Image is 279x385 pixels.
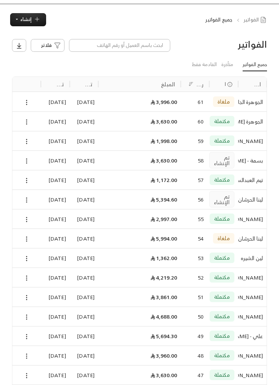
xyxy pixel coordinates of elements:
[214,352,230,358] span: مكتملة
[186,80,195,89] button: Sort
[73,229,94,248] div: [DATE]
[102,268,177,287] div: 4,219.20
[102,190,177,209] div: 5,394.60
[242,209,263,229] div: [PERSON_NAME]
[45,170,66,189] div: [DATE]
[73,287,94,307] div: [DATE]
[186,209,204,229] div: 55
[102,92,177,111] div: 3,996.00
[31,39,64,52] button: فلاتر
[242,268,263,287] div: [PERSON_NAME] - جوان [DATE]
[45,209,66,229] div: [DATE]
[73,190,94,209] div: [DATE]
[214,255,230,260] span: مكتملة
[10,13,46,26] button: إنشاء
[186,365,204,385] div: 47
[208,38,267,50] h3: الفواتير
[186,151,204,170] div: 58
[242,151,263,170] div: بسمة - [PERSON_NAME][DATE]
[45,307,66,326] div: [DATE]
[217,99,230,104] span: ملغاة
[242,248,263,268] div: لين الشيره
[102,112,177,131] div: 3,630.00
[186,131,204,150] div: 59
[85,80,93,89] div: تاريخ الإنشاء
[186,190,204,209] div: 56
[45,131,66,150] div: [DATE]
[186,346,204,365] div: 48
[73,112,94,131] div: [DATE]
[242,112,263,131] div: الجوهرة [PERSON_NAME]
[73,346,94,365] div: [DATE]
[242,131,263,150] div: [PERSON_NAME]
[102,151,177,170] div: 3,630.00
[244,16,269,24] a: الفواتير
[73,365,94,385] div: [DATE]
[73,92,94,111] div: [DATE]
[214,294,230,299] span: مكتملة
[102,131,177,150] div: 1,998.00
[217,235,230,241] span: ملغاة
[45,92,66,111] div: [DATE]
[214,138,230,143] span: مكتملة
[41,42,52,49] span: فلاتر
[69,39,170,52] input: ابحث باسم العميل أو رقم الهاتف
[45,268,66,287] div: [DATE]
[214,216,230,221] span: مكتملة
[186,287,204,307] div: 51
[242,365,263,385] div: [PERSON_NAME]
[214,313,230,319] span: مكتملة
[221,59,233,71] a: متأخرة
[45,190,66,209] div: [DATE]
[242,346,263,365] div: [PERSON_NAME]
[102,209,177,229] div: 2,997.00
[102,307,177,326] div: 4,688.00
[102,365,177,385] div: 3,630.00
[45,112,66,131] div: [DATE]
[214,177,230,182] span: مكتملة
[73,307,94,326] div: [DATE]
[73,326,94,346] div: [DATE]
[73,248,94,268] div: [DATE]
[45,248,66,268] div: [DATE]
[186,229,204,248] div: 54
[20,15,31,24] span: إنشاء
[242,307,263,326] div: [PERSON_NAME]
[73,131,94,150] div: [DATE]
[202,16,272,24] nav: breadcrumb
[205,16,232,24] p: جميع الفواتير
[73,151,94,170] div: [DATE]
[102,287,177,307] div: 3,861.00
[186,307,204,326] div: 50
[214,333,230,338] span: مكتملة
[56,80,64,89] div: تاريخ التحديث
[186,170,204,189] div: 57
[45,326,66,346] div: [DATE]
[45,287,66,307] div: [DATE]
[186,92,204,111] div: 61
[242,190,263,209] div: لينا الحرشان
[45,229,66,248] div: [DATE]
[45,151,66,170] div: [DATE]
[242,287,263,307] div: [PERSON_NAME] - جوان [DATE]
[45,365,66,385] div: [DATE]
[73,268,94,287] div: [DATE]
[186,248,204,268] div: 53
[102,326,177,346] div: 5,694.30
[73,170,94,189] div: [DATE]
[242,326,263,346] div: علي - [PERSON_NAME]
[243,59,267,71] a: جميع الفواتير
[186,326,204,346] div: 49
[161,80,175,89] div: المبلغ
[192,59,217,71] a: القادمة فقط
[196,80,204,89] div: رقم الفاتورة
[242,92,263,111] div: الجوهرة الجار الله
[102,170,177,189] div: 1,172.00
[214,372,230,377] span: مكتملة
[214,118,230,124] span: مكتملة
[102,346,177,365] div: 3,960.00
[186,112,204,131] div: 60
[102,248,177,268] div: 1,362.00
[253,80,261,89] div: اسم العميل
[73,209,94,229] div: [DATE]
